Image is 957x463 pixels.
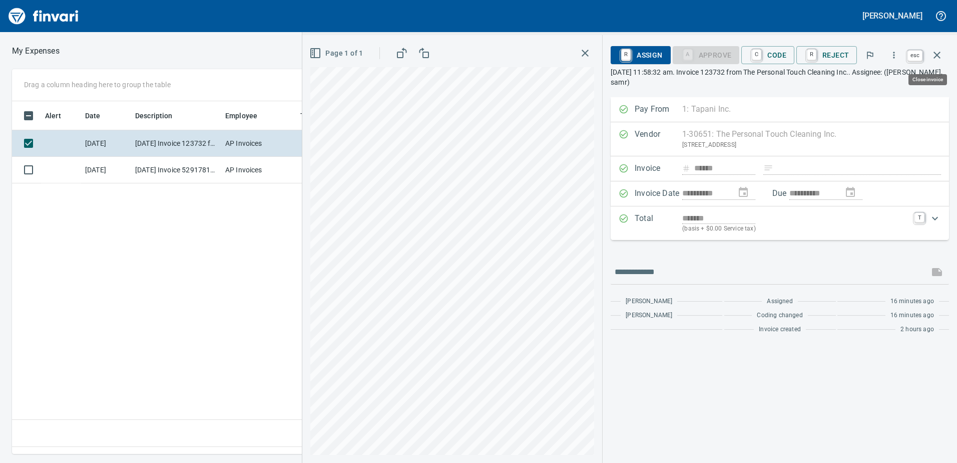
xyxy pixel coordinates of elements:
[221,157,296,183] td: AP Invoices
[45,110,74,122] span: Alert
[890,311,934,321] span: 16 minutes ago
[81,157,131,183] td: [DATE]
[749,47,786,64] span: Code
[131,130,221,157] td: [DATE] Invoice 123732 from The Personal Touch Cleaning Inc. (1-30651)
[626,311,672,321] span: [PERSON_NAME]
[12,45,60,57] nav: breadcrumb
[135,110,173,122] span: Description
[635,212,682,234] p: Total
[767,297,792,307] span: Assigned
[85,110,114,122] span: Date
[807,49,816,60] a: R
[225,110,257,122] span: Employee
[619,47,662,64] span: Assign
[85,110,101,122] span: Date
[225,110,270,122] span: Employee
[221,130,296,157] td: AP Invoices
[860,8,925,24] button: [PERSON_NAME]
[131,157,221,183] td: [DATE] Invoice 5291781444 from Vestis (1-10070)
[45,110,61,122] span: Alert
[621,49,631,60] a: R
[611,46,670,64] button: RAssign
[135,110,186,122] span: Description
[925,260,949,284] span: This records your message into the invoice and notifies anyone mentioned
[796,46,857,64] button: RReject
[300,110,319,122] span: Team
[914,212,924,222] a: T
[611,206,949,240] div: Expand
[6,4,81,28] img: Finvari
[862,11,922,21] h5: [PERSON_NAME]
[12,45,60,57] p: My Expenses
[611,67,949,87] p: [DATE] 11:58:32 am. Invoice 123732 from The Personal Touch Cleaning Inc.. Assignee: ([PERSON_NAME...
[300,110,332,122] span: Team
[890,297,934,307] span: 16 minutes ago
[682,224,908,234] p: (basis + $0.00 Service tax)
[311,47,363,60] span: Page 1 of 1
[81,130,131,157] td: [DATE]
[626,297,672,307] span: [PERSON_NAME]
[907,50,922,61] a: esc
[673,50,740,59] div: Coding Required
[24,80,171,90] p: Drag a column heading here to group the table
[752,49,761,60] a: C
[307,44,367,63] button: Page 1 of 1
[900,325,934,335] span: 2 hours ago
[859,44,881,66] button: Flag
[741,46,794,64] button: CCode
[804,47,849,64] span: Reject
[757,311,802,321] span: Coding changed
[759,325,801,335] span: Invoice created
